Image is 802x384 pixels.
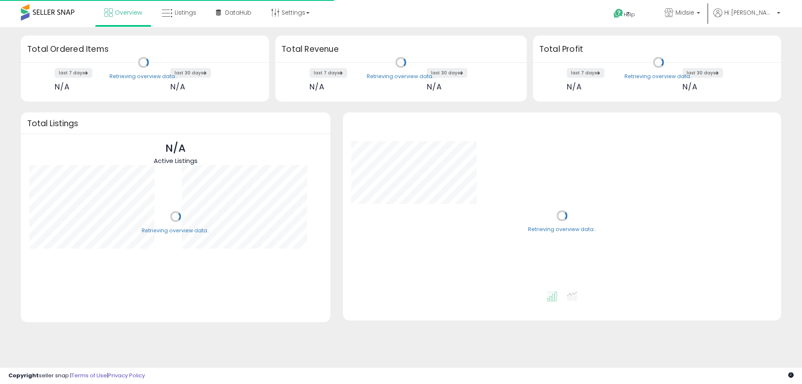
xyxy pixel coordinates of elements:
div: Retrieving overview data.. [142,227,210,234]
div: Retrieving overview data.. [109,73,178,80]
span: Hi [PERSON_NAME] [724,8,774,17]
a: Terms of Use [71,371,107,379]
div: Retrieving overview data.. [624,73,693,80]
a: Privacy Policy [108,371,145,379]
span: Midsie [675,8,694,17]
div: Retrieving overview data.. [528,226,596,234]
a: Hi [PERSON_NAME] [713,8,780,27]
i: Get Help [613,8,624,19]
span: DataHub [225,8,251,17]
a: Help [607,2,651,27]
div: seller snap | | [8,372,145,380]
span: Listings [175,8,196,17]
strong: Copyright [8,371,39,379]
span: Help [624,11,635,18]
div: Retrieving overview data.. [367,73,435,80]
span: Overview [115,8,142,17]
